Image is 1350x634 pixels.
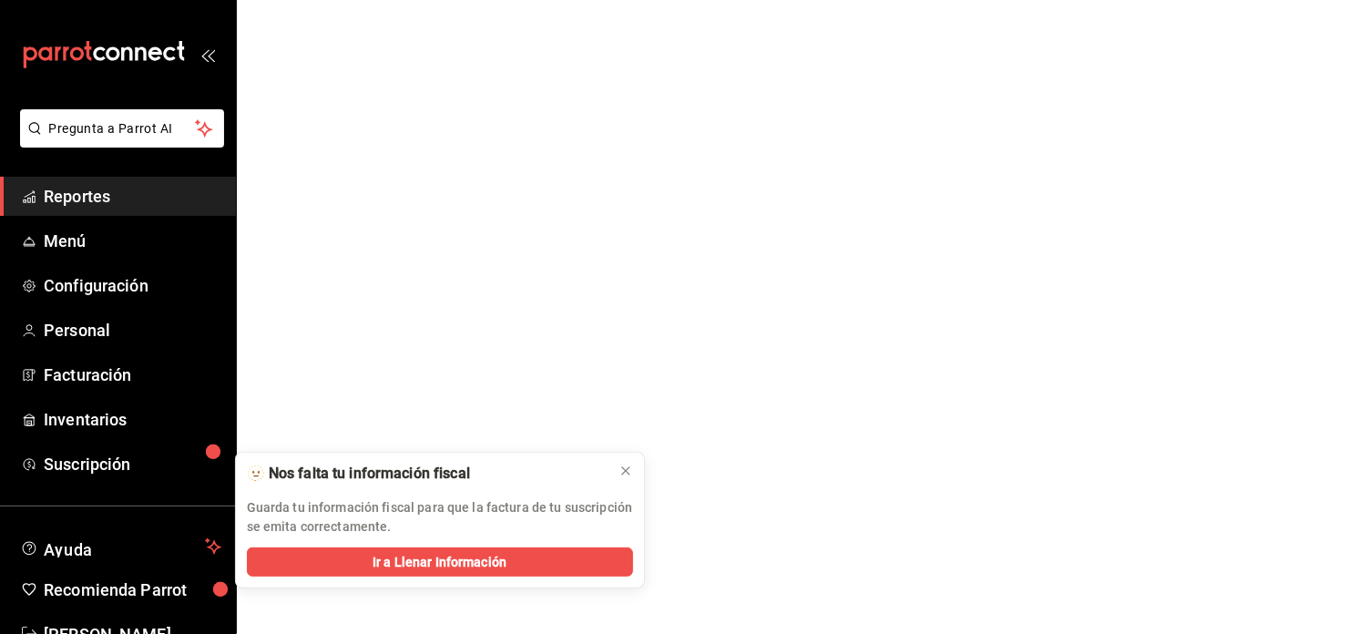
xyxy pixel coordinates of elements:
span: Ayuda [44,536,198,557]
span: Pregunta a Parrot AI [49,119,196,138]
div: 🫥 Nos falta tu información fiscal [247,464,604,484]
span: Suscripción [44,452,221,476]
span: Configuración [44,273,221,298]
p: Guarda tu información fiscal para que la factura de tu suscripción se emita correctamente. [247,498,633,537]
button: open_drawer_menu [200,47,215,62]
span: Recomienda Parrot [44,578,221,602]
button: Pregunta a Parrot AI [20,109,224,148]
span: Ir a Llenar Información [373,553,506,572]
span: Facturación [44,363,221,387]
span: Menú [44,229,221,253]
span: Personal [44,318,221,343]
button: Ir a Llenar Información [247,547,633,577]
span: Inventarios [44,407,221,432]
span: Reportes [44,184,221,209]
a: Pregunta a Parrot AI [13,132,224,151]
